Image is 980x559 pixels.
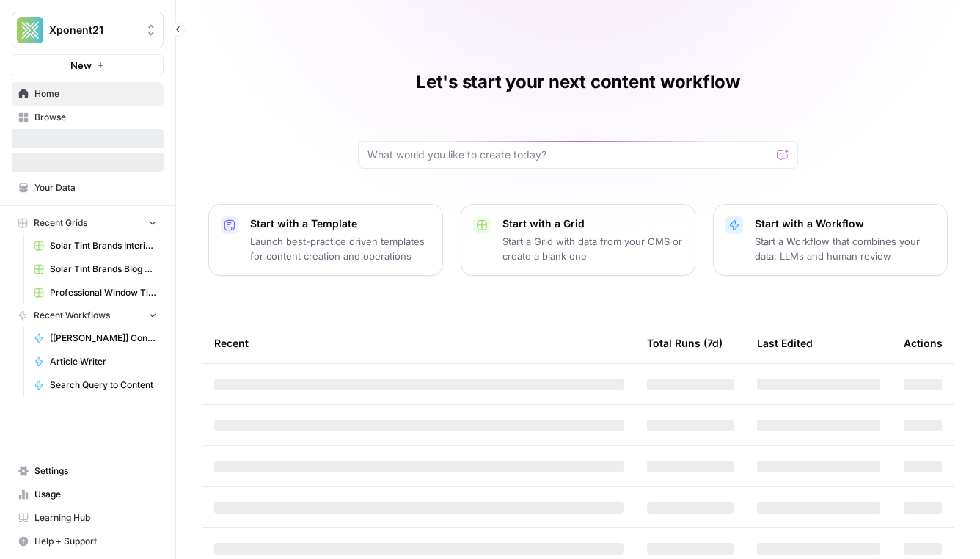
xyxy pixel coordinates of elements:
a: Your Data [12,176,164,200]
a: Solar Tint Brands Blog Workflows [27,257,164,281]
div: Total Runs (7d) [647,323,723,363]
span: Home [34,87,157,101]
a: Professional Window Tinting [27,281,164,304]
div: Last Edited [757,323,813,363]
span: Solar Tint Brands Blog Workflows [50,263,157,276]
a: Solar Tint Brands Interior Page Content [27,234,164,257]
p: Start a Workflow that combines your data, LLMs and human review [755,234,935,263]
button: Start with a TemplateLaunch best-practice driven templates for content creation and operations [208,204,443,276]
span: Usage [34,488,157,501]
a: Settings [12,459,164,483]
span: New [70,58,92,73]
button: Start with a GridStart a Grid with data from your CMS or create a blank one [461,204,695,276]
span: Learning Hub [34,511,157,525]
span: Settings [34,464,157,478]
span: Recent Workflows [34,309,110,322]
span: Recent Grids [34,216,87,230]
span: Help + Support [34,535,157,548]
span: Article Writer [50,355,157,368]
div: Recent [214,323,624,363]
span: Solar Tint Brands Interior Page Content [50,239,157,252]
input: What would you like to create today? [367,147,771,162]
span: Browse [34,111,157,124]
a: Search Query to Content [27,373,164,397]
p: Start a Grid with data from your CMS or create a blank one [502,234,683,263]
p: Launch best-practice driven templates for content creation and operations [250,234,431,263]
p: Start with a Template [250,216,431,231]
div: Actions [904,323,943,363]
p: Start with a Workflow [755,216,935,231]
a: Article Writer [27,350,164,373]
span: [[PERSON_NAME]] Content to Google Docs [50,332,157,345]
span: Xponent21 [49,23,138,37]
a: Home [12,82,164,106]
a: [[PERSON_NAME]] Content to Google Docs [27,326,164,350]
button: Start with a WorkflowStart a Workflow that combines your data, LLMs and human review [713,204,948,276]
img: Xponent21 Logo [17,17,43,43]
a: Learning Hub [12,506,164,530]
a: Usage [12,483,164,506]
span: Your Data [34,181,157,194]
h1: Let's start your next content workflow [416,70,740,94]
button: Workspace: Xponent21 [12,12,164,48]
span: Professional Window Tinting [50,286,157,299]
button: Recent Grids [12,212,164,234]
a: Browse [12,106,164,129]
button: New [12,54,164,76]
span: Search Query to Content [50,379,157,392]
p: Start with a Grid [502,216,683,231]
button: Recent Workflows [12,304,164,326]
button: Help + Support [12,530,164,553]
